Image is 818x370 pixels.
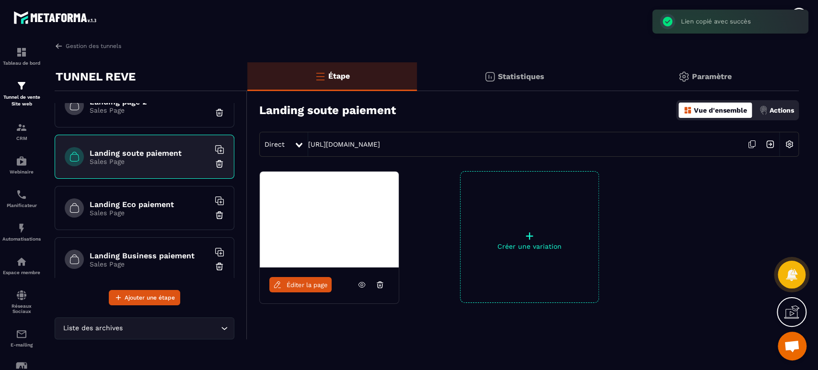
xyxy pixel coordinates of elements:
p: Automatisations [2,236,41,242]
p: Tunnel de vente Site web [2,94,41,107]
img: email [16,328,27,340]
img: trash [215,210,224,220]
h6: Landing Business paiement [90,251,209,260]
p: Actions [770,106,794,114]
img: arrow-next.bcc2205e.svg [761,135,779,153]
a: formationformationTunnel de vente Site web [2,73,41,115]
img: trash [215,262,224,271]
a: [URL][DOMAIN_NAME] [308,140,380,148]
img: bars-o.4a397970.svg [314,70,326,82]
img: social-network [16,289,27,301]
p: + [461,229,599,243]
img: scheduler [16,189,27,200]
img: trash [215,159,224,169]
h3: Landing soute paiement [259,104,396,117]
a: schedulerschedulerPlanificateur [2,182,41,215]
p: E-mailing [2,342,41,347]
p: CRM [2,136,41,141]
h6: Landing Eco paiement [90,200,209,209]
p: Webinaire [2,169,41,174]
img: formation [16,80,27,92]
p: Planificateur [2,203,41,208]
img: actions.d6e523a2.png [759,106,768,115]
img: automations [16,256,27,267]
span: Liste des archives [61,323,125,334]
a: emailemailE-mailing [2,321,41,355]
p: Sales Page [90,106,209,114]
input: Search for option [125,323,219,334]
img: formation [16,46,27,58]
img: automations [16,155,27,167]
span: Direct [265,140,285,148]
img: setting-gr.5f69749f.svg [678,71,690,82]
div: Ouvrir le chat [778,332,806,360]
img: stats.20deebd0.svg [484,71,495,82]
a: formationformationCRM [2,115,41,148]
p: Statistiques [498,72,544,81]
img: automations [16,222,27,234]
p: Créer une variation [461,243,599,250]
a: automationsautomationsAutomatisations [2,215,41,249]
a: Gestion des tunnels [55,42,121,50]
p: Étape [328,71,350,81]
span: Éditer la page [287,281,328,289]
p: Tableau de bord [2,60,41,66]
p: Sales Page [90,209,209,217]
p: Sales Page [90,260,209,268]
a: automationsautomationsEspace membre [2,249,41,282]
p: Sales Page [90,158,209,165]
img: image [260,172,399,267]
div: Search for option [55,317,234,339]
img: formation [16,122,27,133]
a: social-networksocial-networkRéseaux Sociaux [2,282,41,321]
img: logo [13,9,100,26]
img: setting-w.858f3a88.svg [780,135,798,153]
p: Espace membre [2,270,41,275]
p: Vue d'ensemble [694,106,747,114]
p: Paramètre [692,72,732,81]
a: Éditer la page [269,277,332,292]
span: Ajouter une étape [125,293,175,302]
img: dashboard-orange.40269519.svg [683,106,692,115]
img: trash [215,108,224,117]
h6: Landing soute paiement [90,149,209,158]
p: TUNNEL REVE [56,67,136,86]
img: arrow [55,42,63,50]
a: formationformationTableau de bord [2,39,41,73]
p: Réseaux Sociaux [2,303,41,314]
button: Ajouter une étape [109,290,180,305]
a: automationsautomationsWebinaire [2,148,41,182]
